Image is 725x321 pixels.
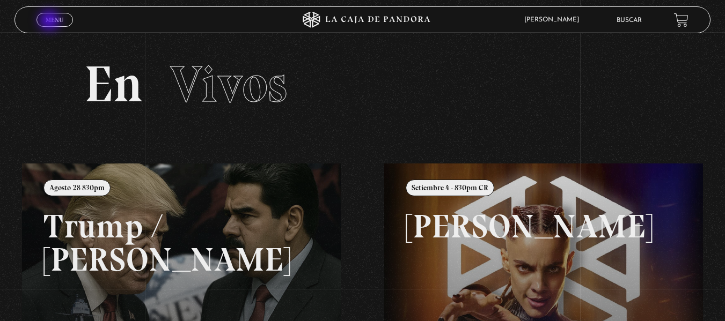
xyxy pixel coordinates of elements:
[46,17,63,23] span: Menu
[519,17,590,23] span: [PERSON_NAME]
[170,54,287,115] span: Vivos
[617,17,642,24] a: Buscar
[674,12,689,27] a: View your shopping cart
[42,26,67,33] span: Cerrar
[84,59,641,110] h2: En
